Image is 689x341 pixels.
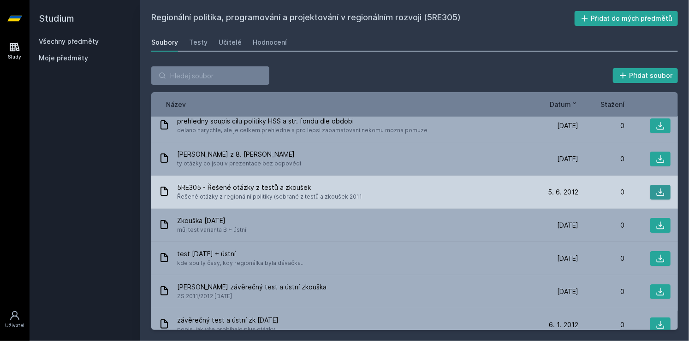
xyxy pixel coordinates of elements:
a: Soubory [151,33,178,52]
div: 0 [578,320,624,329]
span: Zkouška [DATE] [177,216,246,225]
span: 5RE305 - Řešené otázky z testů a zkoušek [177,183,362,192]
span: Řešené otázky z regionální politiky (sebrané z testů a zkoušek 2011 [177,192,362,201]
div: Study [8,53,22,60]
span: můj test varianta B + ústní [177,225,246,235]
div: Testy [189,38,208,47]
div: Učitelé [219,38,242,47]
span: [DATE] [557,287,578,296]
button: Stažení [600,100,624,109]
a: Testy [189,33,208,52]
input: Hledej soubor [151,66,269,85]
span: ZS 2011/2012 [DATE] [177,292,327,301]
div: 0 [578,287,624,296]
div: 0 [578,188,624,197]
span: [DATE] [557,254,578,263]
button: Přidat soubor [613,68,678,83]
span: 6. 1. 2012 [549,320,578,329]
span: kde sou ty časy, kdy regionálka byla dávačka.. [177,259,303,268]
button: Přidat do mých předmětů [575,11,678,26]
span: závěrečný test a ústní zk [DATE] [177,316,279,325]
a: Všechny předměty [39,37,99,45]
span: [PERSON_NAME] z 8. [PERSON_NAME] [177,150,301,159]
div: 0 [578,121,624,130]
a: Uživatel [2,306,28,334]
span: popis, jak vše probíhalo plus otázky [177,325,279,334]
div: Soubory [151,38,178,47]
span: Moje předměty [39,53,88,63]
div: 0 [578,254,624,263]
span: [DATE] [557,221,578,230]
button: Datum [550,100,578,109]
h2: Regionální politika, programování a projektování v regionálním rozvoji (5RE305) [151,11,575,26]
button: Název [166,100,186,109]
div: 0 [578,221,624,230]
div: Uživatel [5,322,24,329]
span: [DATE] [557,121,578,130]
span: test [DATE] + ústní [177,249,303,259]
span: prehledny soupis cilu politiky HSS a str. fondu dle obdobi [177,117,428,126]
a: Hodnocení [253,33,287,52]
div: 0 [578,154,624,164]
a: Study [2,37,28,65]
span: [PERSON_NAME] závěrečný test a ústní zkouška [177,282,327,292]
span: ty otázky co jsou v prezentace bez odpovědi [177,159,301,168]
span: delano narychle, ale je celkem prehledne a pro lepsi zapamatovani nekomu mozna pomuze [177,126,428,135]
a: Učitelé [219,33,242,52]
div: Hodnocení [253,38,287,47]
span: [DATE] [557,154,578,164]
span: 5. 6. 2012 [548,188,578,197]
span: Datum [550,100,571,109]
